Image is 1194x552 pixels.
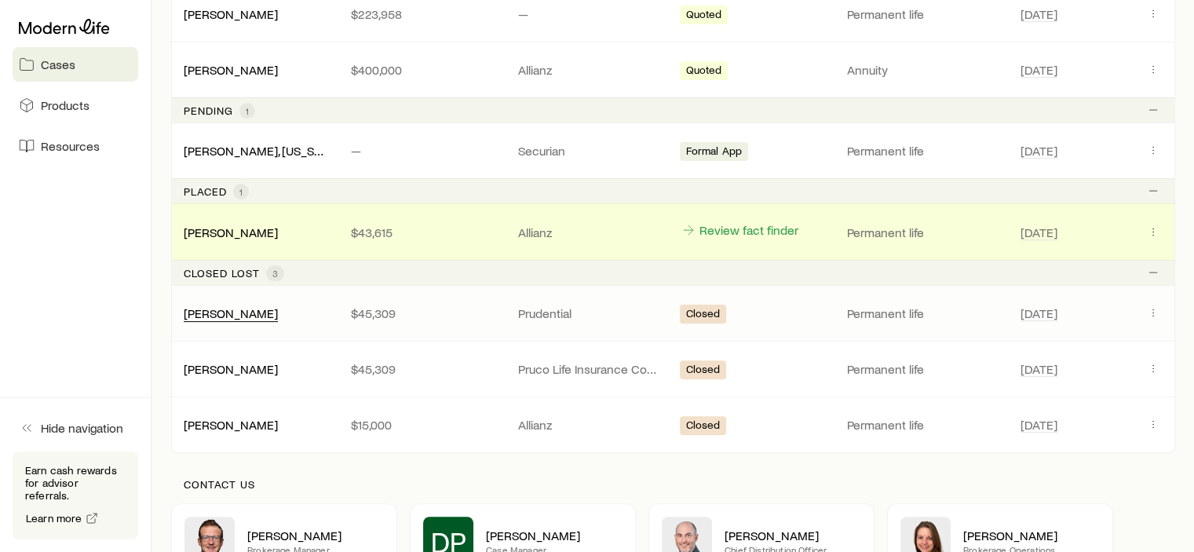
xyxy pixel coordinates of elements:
[686,64,722,80] span: Quoted
[963,528,1100,543] p: [PERSON_NAME]
[725,528,861,543] p: [PERSON_NAME]
[13,47,138,82] a: Cases
[351,62,493,78] p: $400,000
[847,361,1002,377] p: Permanent life
[184,305,278,320] a: [PERSON_NAME]
[184,143,345,158] a: [PERSON_NAME], [US_STATE]
[184,185,227,198] p: Placed
[184,225,278,239] a: [PERSON_NAME]
[847,417,1002,433] p: Permanent life
[184,417,278,433] div: [PERSON_NAME]
[351,143,493,159] p: —
[351,6,493,22] p: $223,958
[351,361,493,377] p: $45,309
[518,225,660,240] p: Allianz
[686,307,721,324] span: Closed
[26,513,82,524] span: Learn more
[686,419,721,435] span: Closed
[13,451,138,539] div: Earn cash rewards for advisor referrals.Learn more
[13,88,138,122] a: Products
[184,6,278,21] a: [PERSON_NAME]
[1021,62,1057,78] span: [DATE]
[680,221,799,239] a: Review fact finder
[518,305,660,321] p: Prudential
[1021,225,1057,240] span: [DATE]
[41,138,100,154] span: Resources
[184,62,278,79] div: [PERSON_NAME]
[246,104,249,117] span: 1
[41,97,89,113] span: Products
[351,225,493,240] p: $43,615
[686,363,721,379] span: Closed
[518,417,660,433] p: Allianz
[518,62,660,78] p: Allianz
[247,528,384,543] p: [PERSON_NAME]
[847,143,1002,159] p: Permanent life
[184,267,260,280] p: Closed lost
[847,225,1002,240] p: Permanent life
[25,464,126,502] p: Earn cash rewards for advisor referrals.
[1021,143,1057,159] span: [DATE]
[518,143,660,159] p: Securian
[239,185,243,198] span: 1
[184,478,1163,491] p: Contact us
[847,62,1002,78] p: Annuity
[184,225,278,241] div: [PERSON_NAME]
[847,305,1002,321] p: Permanent life
[686,144,743,161] span: Formal App
[41,57,75,72] span: Cases
[184,62,278,77] a: [PERSON_NAME]
[1021,361,1057,377] span: [DATE]
[184,104,233,117] p: Pending
[184,6,278,23] div: [PERSON_NAME]
[1021,6,1057,22] span: [DATE]
[686,8,722,24] span: Quoted
[184,417,278,432] a: [PERSON_NAME]
[351,305,493,321] p: $45,309
[847,6,1002,22] p: Permanent life
[272,267,278,280] span: 3
[518,6,660,22] p: —
[184,361,278,376] a: [PERSON_NAME]
[351,417,493,433] p: $15,000
[1021,305,1057,321] span: [DATE]
[13,411,138,445] button: Hide navigation
[518,361,660,377] p: Pruco Life Insurance Company
[41,420,123,436] span: Hide navigation
[486,528,623,543] p: [PERSON_NAME]
[184,361,278,378] div: [PERSON_NAME]
[1021,417,1057,433] span: [DATE]
[184,305,278,322] div: [PERSON_NAME]
[184,143,326,159] div: [PERSON_NAME], [US_STATE]
[13,129,138,163] a: Resources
